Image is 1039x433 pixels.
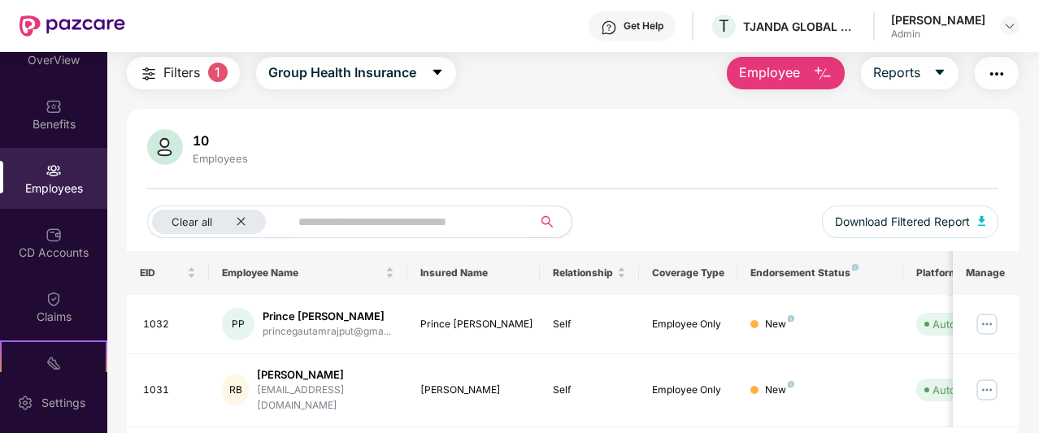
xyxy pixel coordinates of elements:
th: Employee Name [209,251,407,295]
div: Employee Only [652,317,725,332]
th: Coverage Type [639,251,738,295]
div: princegautamrajput@gma... [263,324,391,340]
span: Employee Name [222,266,382,279]
div: Employees [189,152,251,165]
img: svg+xml;base64,PHN2ZyB4bWxucz0iaHR0cDovL3d3dy53My5vcmcvMjAwMC9zdmciIHhtbG5zOnhsaW5rPSJodHRwOi8vd3... [813,64,833,84]
img: svg+xml;base64,PHN2ZyB4bWxucz0iaHR0cDovL3d3dy53My5vcmcvMjAwMC9zdmciIHdpZHRoPSIyNCIgaGVpZ2h0PSIyNC... [139,64,159,84]
div: Get Help [624,19,663,32]
img: svg+xml;base64,PHN2ZyBpZD0iU2V0dGluZy0yMHgyMCIgeG1sbnM9Imh0dHA6Ly93d3cudzMub3JnLzIwMDAvc3ZnIiB3aW... [17,395,33,411]
div: [EMAIL_ADDRESS][DOMAIN_NAME] [257,383,394,414]
img: svg+xml;base64,PHN2ZyB4bWxucz0iaHR0cDovL3d3dy53My5vcmcvMjAwMC9zdmciIHhtbG5zOnhsaW5rPSJodHRwOi8vd3... [147,129,183,165]
div: Self [553,383,626,398]
div: [PERSON_NAME] [420,383,527,398]
span: Employee [739,63,800,83]
button: Employee [727,57,845,89]
div: Auto Verified [932,316,998,332]
span: Filters [163,63,200,83]
img: svg+xml;base64,PHN2ZyB4bWxucz0iaHR0cDovL3d3dy53My5vcmcvMjAwMC9zdmciIHdpZHRoPSI4IiBoZWlnaHQ9IjgiIH... [852,264,859,271]
img: svg+xml;base64,PHN2ZyBpZD0iQ0RfQWNjb3VudHMiIGRhdGEtbmFtZT0iQ0QgQWNjb3VudHMiIHhtbG5zPSJodHRwOi8vd3... [46,227,62,243]
span: Download Filtered Report [835,213,970,231]
div: Platform Status [916,266,1006,279]
div: Endorsement Status [750,266,889,279]
div: RB [222,374,249,406]
div: 10 [189,132,251,149]
div: Prince [PERSON_NAME] [263,309,391,324]
th: Relationship [540,251,639,295]
div: [PERSON_NAME] [257,367,394,383]
div: 1031 [143,383,197,398]
img: manageButton [974,311,1000,337]
img: svg+xml;base64,PHN2ZyBpZD0iQmVuZWZpdHMiIHhtbG5zPSJodHRwOi8vd3d3LnczLm9yZy8yMDAwL3N2ZyIgd2lkdGg9Ij... [46,98,62,115]
th: Insured Name [407,251,540,295]
button: Download Filtered Report [822,206,999,238]
button: Clear allclose [147,206,295,238]
span: EID [140,266,185,279]
img: svg+xml;base64,PHN2ZyBpZD0iRHJvcGRvd24tMzJ4MzIiIHhtbG5zPSJodHRwOi8vd3d3LnczLm9yZy8yMDAwL3N2ZyIgd2... [1003,19,1016,32]
span: search [532,215,563,228]
button: search [532,206,572,238]
button: Filters1 [127,57,240,89]
button: Reportscaret-down [861,57,959,89]
img: svg+xml;base64,PHN2ZyB4bWxucz0iaHR0cDovL3d3dy53My5vcmcvMjAwMC9zdmciIHdpZHRoPSI4IiBoZWlnaHQ9IjgiIH... [788,315,794,322]
img: svg+xml;base64,PHN2ZyBpZD0iQ2xhaW0iIHhtbG5zPSJodHRwOi8vd3d3LnczLm9yZy8yMDAwL3N2ZyIgd2lkdGg9IjIwIi... [46,291,62,307]
div: Self [553,317,626,332]
div: 1032 [143,317,197,332]
span: caret-down [431,66,444,80]
button: Group Health Insurancecaret-down [256,57,456,89]
div: Employee Only [652,383,725,398]
span: Relationship [553,266,614,279]
img: New Pazcare Logo [20,15,125,37]
div: Admin [891,28,985,41]
div: New [765,317,794,332]
span: Clear all [172,215,212,228]
img: svg+xml;base64,PHN2ZyBpZD0iRW1wbG95ZWVzIiB4bWxucz0iaHR0cDovL3d3dy53My5vcmcvMjAwMC9zdmciIHdpZHRoPS... [46,162,62,179]
span: Group Health Insurance [268,63,416,83]
span: 1 [208,63,228,82]
th: Manage [953,251,1019,295]
div: Auto Verified [932,382,998,398]
img: svg+xml;base64,PHN2ZyB4bWxucz0iaHR0cDovL3d3dy53My5vcmcvMjAwMC9zdmciIHdpZHRoPSIyMSIgaGVpZ2h0PSIyMC... [46,355,62,371]
img: svg+xml;base64,PHN2ZyB4bWxucz0iaHR0cDovL3d3dy53My5vcmcvMjAwMC9zdmciIHdpZHRoPSIyNCIgaGVpZ2h0PSIyNC... [987,64,1006,84]
div: TJANDA GLOBAL ONLINE PRIVATE LIMITED [743,19,857,34]
div: New [765,383,794,398]
div: PP [222,308,254,340]
img: svg+xml;base64,PHN2ZyB4bWxucz0iaHR0cDovL3d3dy53My5vcmcvMjAwMC9zdmciIHdpZHRoPSI4IiBoZWlnaHQ9IjgiIH... [788,381,794,388]
div: [PERSON_NAME] [891,12,985,28]
th: EID [127,251,210,295]
span: Reports [873,63,920,83]
span: T [719,16,729,36]
div: Prince [PERSON_NAME] [420,317,527,332]
div: Settings [37,395,90,411]
img: manageButton [974,377,1000,403]
span: caret-down [933,66,946,80]
span: close [236,216,246,227]
img: svg+xml;base64,PHN2ZyB4bWxucz0iaHR0cDovL3d3dy53My5vcmcvMjAwMC9zdmciIHhtbG5zOnhsaW5rPSJodHRwOi8vd3... [978,216,986,226]
img: svg+xml;base64,PHN2ZyBpZD0iSGVscC0zMngzMiIgeG1sbnM9Imh0dHA6Ly93d3cudzMub3JnLzIwMDAvc3ZnIiB3aWR0aD... [601,19,617,36]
